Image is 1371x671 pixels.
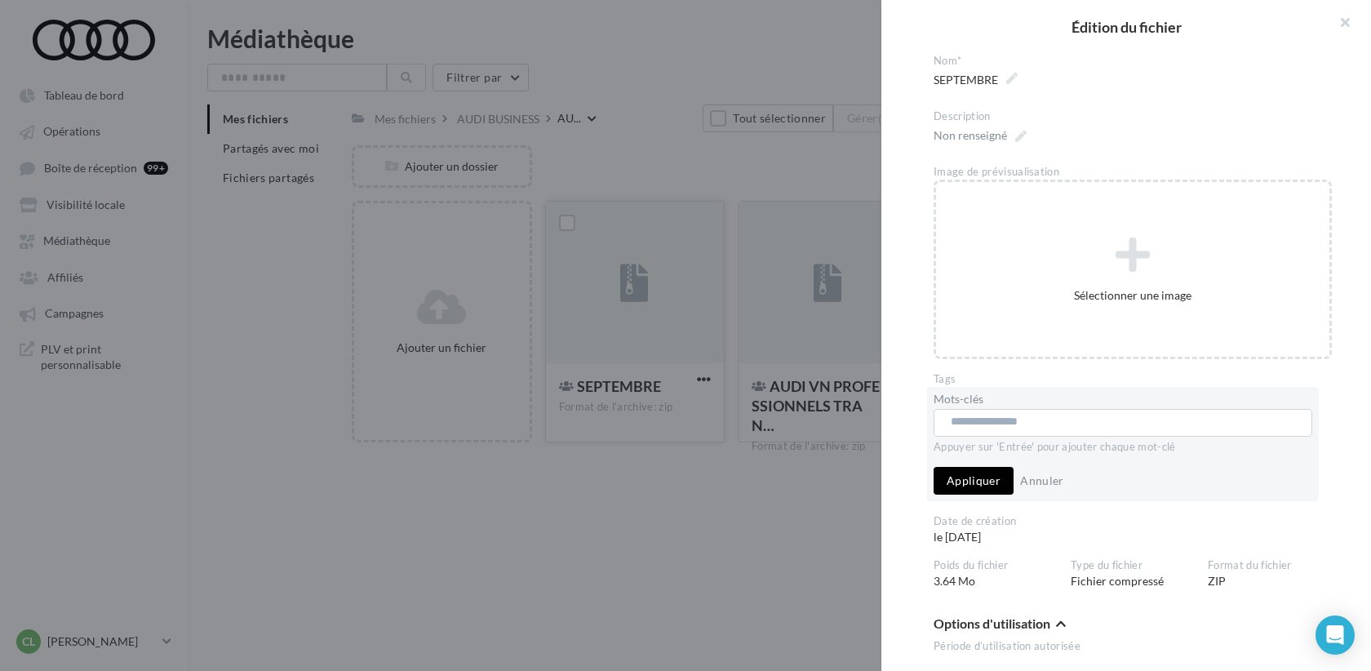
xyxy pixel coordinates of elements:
label: Mots-clés [934,393,983,405]
div: Type du fichier [1071,558,1195,573]
button: Annuler [1014,471,1070,491]
div: Description [934,109,1332,124]
div: Tags [934,372,1332,387]
span: Options d'utilisation [934,617,1050,630]
span: SEPTEMBRE [934,69,1018,91]
div: Sélectionner une image [936,287,1329,304]
div: Appuyer sur 'Entrée' pour ajouter chaque mot-clé [934,440,1312,455]
div: Format du fichier [1208,558,1332,573]
div: Date de création [934,514,1058,529]
div: Image de prévisualisation [934,165,1332,180]
div: Poids du fichier [934,558,1058,573]
button: Appliquer [934,467,1014,495]
div: ZIP [1208,558,1345,589]
div: 3.64 Mo [934,558,1071,589]
button: Options d'utilisation [934,615,1066,635]
div: Fichier compressé [1071,558,1208,589]
div: le [DATE] [934,514,1071,545]
span: Non renseigné [934,124,1027,147]
div: Période d’utilisation autorisée [934,639,1332,654]
div: Open Intercom Messenger [1316,615,1355,655]
h2: Édition du fichier [907,20,1345,34]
